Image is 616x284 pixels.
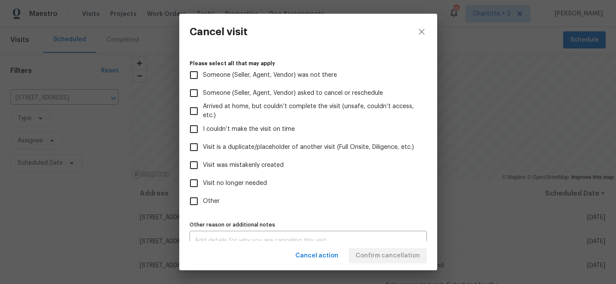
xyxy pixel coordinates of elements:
label: Please select all that may apply [190,61,427,66]
button: close [406,14,437,50]
span: Visit was mistakenly created [203,161,284,170]
span: Someone (Seller, Agent, Vendor) was not there [203,71,337,80]
h3: Cancel visit [190,26,248,38]
span: Arrived at home, but couldn’t complete the visit (unsafe, couldn’t access, etc.) [203,102,420,120]
label: Other reason or additional notes [190,222,427,227]
span: Visit no longer needed [203,179,267,188]
button: Cancel action [292,248,342,264]
span: Cancel action [295,251,338,261]
span: Someone (Seller, Agent, Vendor) asked to cancel or reschedule [203,89,383,98]
span: I couldn’t make the visit on time [203,125,295,134]
span: Visit is a duplicate/placeholder of another visit (Full Onsite, Diligence, etc.) [203,143,414,152]
span: Other [203,197,220,206]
